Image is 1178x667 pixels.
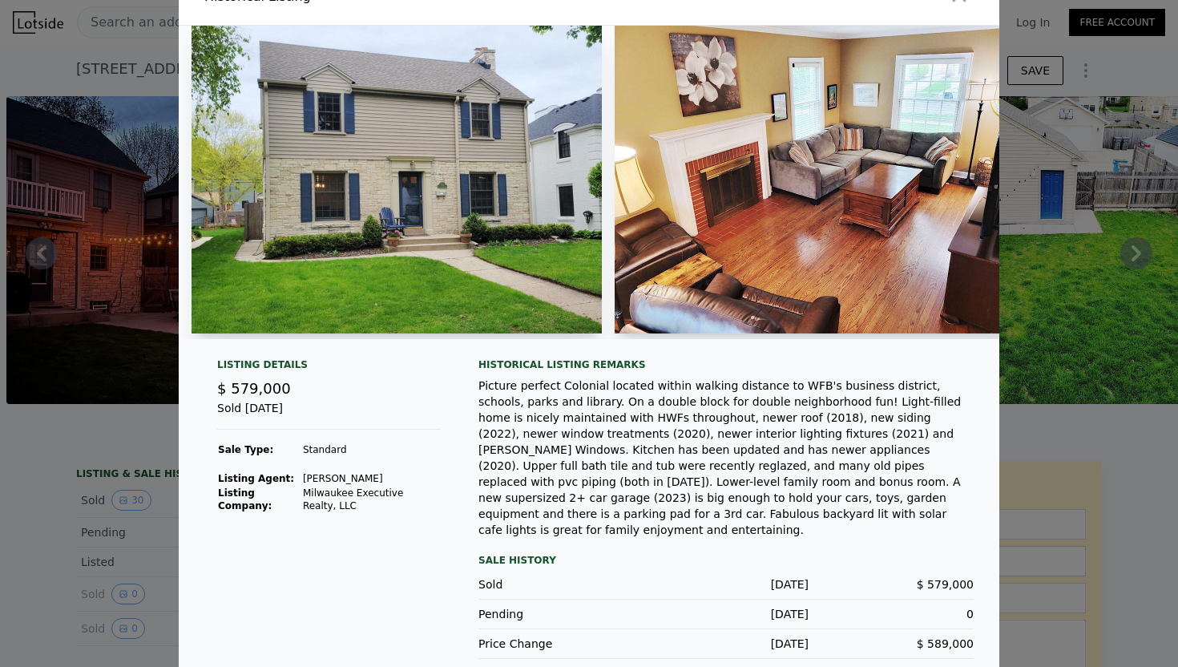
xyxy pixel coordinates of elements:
div: [DATE] [643,636,809,652]
td: Standard [302,443,440,457]
div: Sold [478,576,643,592]
td: Milwaukee Executive Realty, LLC [302,486,440,513]
div: Pending [478,606,643,622]
td: [PERSON_NAME] [302,471,440,486]
div: Price Change [478,636,643,652]
div: Historical Listing remarks [478,358,974,371]
strong: Listing Agent: [218,473,294,484]
div: Picture perfect Colonial located within walking distance to WFB's business district, schools, par... [478,378,974,538]
img: Property Img [192,26,602,333]
div: Sale History [478,551,974,570]
strong: Sale Type: [218,444,273,455]
span: $ 579,000 [217,380,291,397]
div: [DATE] [643,606,809,622]
strong: Listing Company: [218,487,272,511]
div: [DATE] [643,576,809,592]
span: $ 589,000 [917,637,974,650]
div: Sold [DATE] [217,400,440,430]
div: Listing Details [217,358,440,378]
span: $ 579,000 [917,578,974,591]
img: Property Img [615,26,1025,333]
div: 0 [809,606,974,622]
